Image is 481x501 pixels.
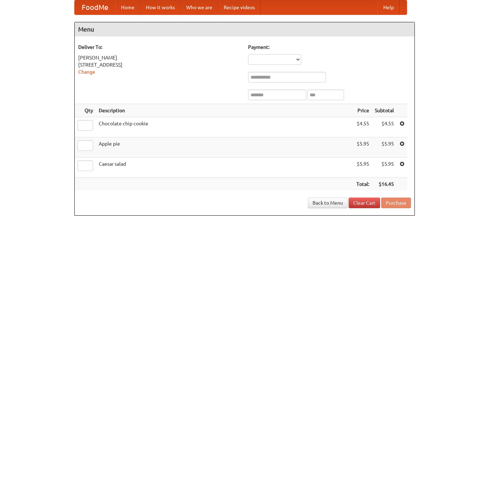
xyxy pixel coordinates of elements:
[115,0,140,15] a: Home
[78,54,241,61] div: [PERSON_NAME]
[96,104,354,117] th: Description
[181,0,218,15] a: Who we are
[372,104,397,117] th: Subtotal
[354,158,372,178] td: $5.95
[354,104,372,117] th: Price
[140,0,181,15] a: How it works
[75,0,115,15] a: FoodMe
[78,44,241,51] h5: Deliver To:
[372,117,397,137] td: $4.55
[354,137,372,158] td: $5.95
[349,198,380,208] a: Clear Cart
[372,178,397,191] th: $16.45
[354,178,372,191] th: Total:
[96,117,354,137] td: Chocolate chip cookie
[378,0,400,15] a: Help
[308,198,348,208] a: Back to Menu
[218,0,260,15] a: Recipe videos
[75,22,414,36] h4: Menu
[372,158,397,178] td: $5.95
[96,158,354,178] td: Caesar salad
[75,104,96,117] th: Qty
[78,61,241,68] div: [STREET_ADDRESS]
[354,117,372,137] td: $4.55
[381,198,411,208] button: Purchase
[78,69,95,75] a: Change
[372,137,397,158] td: $5.95
[248,44,411,51] h5: Payment:
[96,137,354,158] td: Apple pie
